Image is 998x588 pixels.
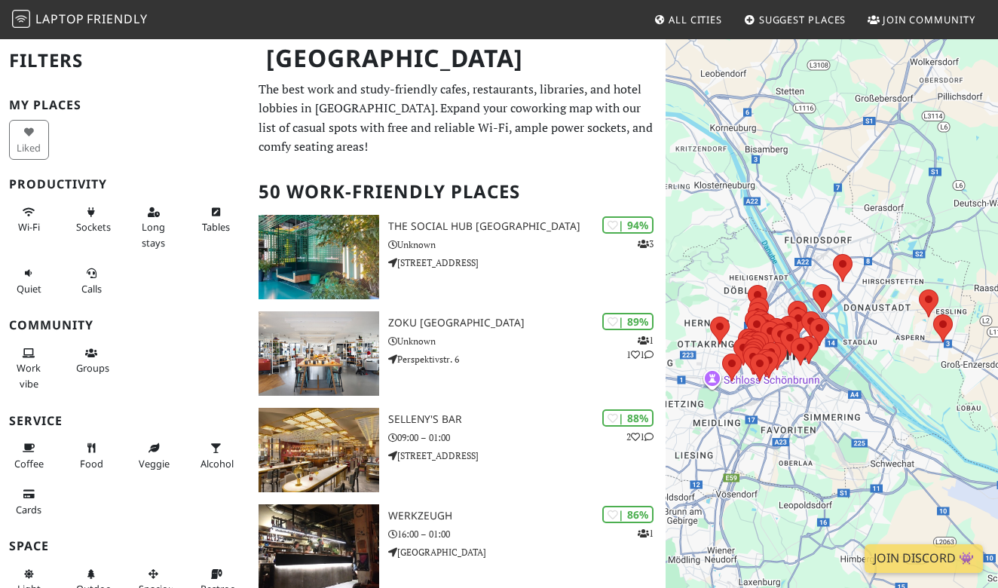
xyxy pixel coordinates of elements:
[134,200,174,255] button: Long stays
[76,361,109,375] span: Group tables
[9,38,240,84] h2: Filters
[259,215,379,299] img: The Social Hub Vienna
[259,311,379,396] img: Zoku Vienna
[647,6,728,33] a: All Cities
[669,13,722,26] span: All Cities
[12,7,148,33] a: LaptopFriendly LaptopFriendly
[602,313,654,330] div: | 89%
[259,169,657,215] h2: 50 Work-Friendly Places
[76,220,111,234] span: Power sockets
[9,261,49,301] button: Quiet
[9,200,49,240] button: Wi-Fi
[14,457,44,470] span: Coffee
[80,457,103,470] span: Food
[388,510,666,522] h3: WerkzeugH
[9,318,240,332] h3: Community
[254,38,663,79] h1: [GEOGRAPHIC_DATA]
[17,361,41,390] span: People working
[862,6,981,33] a: Join Community
[738,6,853,33] a: Suggest Places
[883,13,975,26] span: Join Community
[388,413,666,426] h3: SELLENY'S Bar
[196,436,236,476] button: Alcohol
[249,311,666,396] a: Zoku Vienna | 89% 111 Zoku [GEOGRAPHIC_DATA] Unknown Perspektivstr. 6
[602,216,654,234] div: | 94%
[388,545,666,559] p: [GEOGRAPHIC_DATA]
[87,11,147,27] span: Friendly
[72,200,112,240] button: Sockets
[388,352,666,366] p: Perspektivstr. 6
[72,341,112,381] button: Groups
[259,408,379,492] img: SELLENY'S Bar
[638,526,654,541] p: 1
[388,334,666,348] p: Unknown
[16,503,41,516] span: Credit cards
[388,449,666,463] p: [STREET_ADDRESS]
[9,482,49,522] button: Cards
[17,282,41,296] span: Quiet
[9,177,240,191] h3: Productivity
[12,10,30,28] img: LaptopFriendly
[388,220,666,233] h3: The Social Hub [GEOGRAPHIC_DATA]
[602,409,654,427] div: | 88%
[638,237,654,251] p: 3
[865,544,983,573] a: Join Discord 👾
[259,80,657,157] p: The best work and study-friendly cafes, restaurants, libraries, and hotel lobbies in [GEOGRAPHIC_...
[139,457,170,470] span: Veggie
[81,282,102,296] span: Video/audio calls
[202,220,230,234] span: Work-friendly tables
[9,414,240,428] h3: Service
[388,317,666,329] h3: Zoku [GEOGRAPHIC_DATA]
[626,333,654,362] p: 1 1 1
[196,200,236,240] button: Tables
[9,436,49,476] button: Coffee
[9,341,49,396] button: Work vibe
[134,436,174,476] button: Veggie
[9,539,240,553] h3: Space
[249,215,666,299] a: The Social Hub Vienna | 94% 3 The Social Hub [GEOGRAPHIC_DATA] Unknown [STREET_ADDRESS]
[142,220,165,249] span: Long stays
[72,436,112,476] button: Food
[388,237,666,252] p: Unknown
[9,98,240,112] h3: My Places
[602,506,654,523] div: | 86%
[249,408,666,492] a: SELLENY'S Bar | 88% 21 SELLENY'S Bar 09:00 – 01:00 [STREET_ADDRESS]
[35,11,84,27] span: Laptop
[201,457,234,470] span: Alcohol
[388,527,666,541] p: 16:00 – 01:00
[72,261,112,301] button: Calls
[18,220,40,234] span: Stable Wi-Fi
[759,13,846,26] span: Suggest Places
[388,256,666,270] p: [STREET_ADDRESS]
[626,430,654,444] p: 2 1
[388,430,666,445] p: 09:00 – 01:00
